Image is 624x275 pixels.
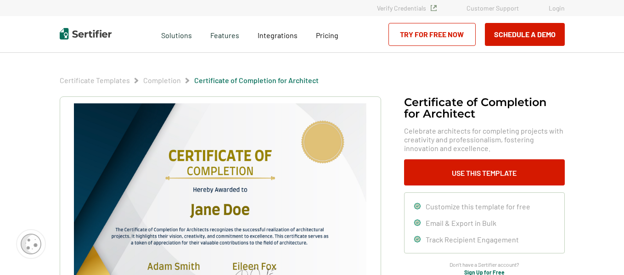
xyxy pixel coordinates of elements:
img: Verified [431,5,437,11]
span: Customize this template for free [426,202,530,211]
a: Certificate of Completion​ for Architect [194,76,319,84]
button: Schedule a Demo [485,23,565,46]
iframe: Chat Widget [578,231,624,275]
a: Try for Free Now [388,23,476,46]
span: Email & Export in Bulk [426,219,496,227]
span: Pricing [316,31,338,39]
span: Integrations [258,31,298,39]
img: Cookie Popup Icon [21,234,41,254]
a: Completion [143,76,181,84]
span: Features [210,28,239,40]
div: Breadcrumb [60,76,319,85]
a: Integrations [258,28,298,40]
img: Sertifier | Digital Credentialing Platform [60,28,112,39]
span: Completion [143,76,181,85]
span: Track Recipient Engagement [426,235,519,244]
a: Verify Credentials [377,4,437,12]
a: Pricing [316,28,338,40]
span: Celebrate architects for completing projects with creativity and professionalism, fostering innov... [404,126,565,152]
span: Solutions [161,28,192,40]
button: Use This Template [404,159,565,185]
h1: Certificate of Completion​ for Architect [404,96,565,119]
a: Customer Support [467,4,519,12]
a: Login [549,4,565,12]
a: Certificate Templates [60,76,130,84]
span: Don’t have a Sertifier account? [450,260,519,269]
span: Certificate Templates [60,76,130,85]
span: Certificate of Completion​ for Architect [194,76,319,85]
